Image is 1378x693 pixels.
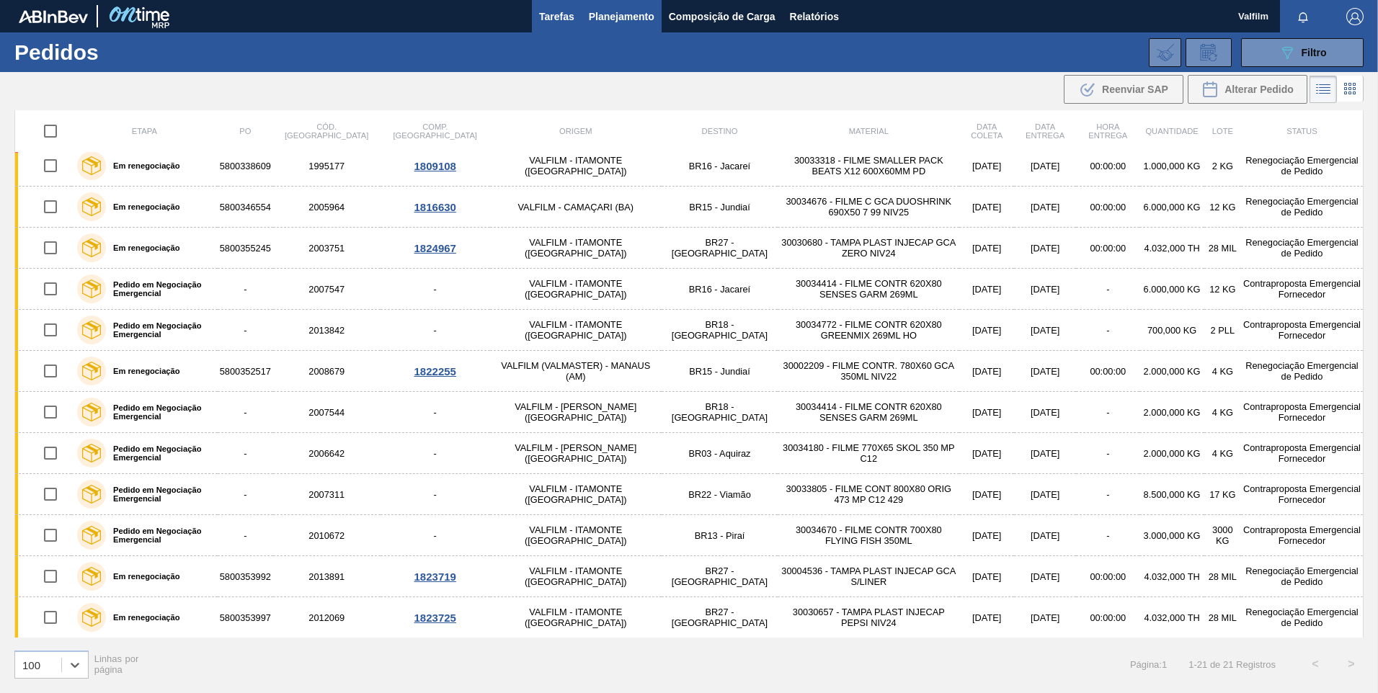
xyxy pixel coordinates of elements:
td: 2007544 [273,392,381,433]
span: Origem [559,127,592,135]
td: - [381,392,490,433]
td: 30034414 - FILME CONTR 620X80 SENSES GARM 269ML [778,392,959,433]
td: - [1076,515,1139,556]
td: VALFILM - CAMAÇARI (BA) [490,187,662,228]
td: - [1076,310,1139,351]
td: 12 KG [1204,187,1241,228]
div: Solicitação de Revisão de Pedidos [1186,38,1232,67]
td: - [381,269,490,310]
div: 1823725 [383,612,488,624]
td: 30034670 - FILME CONTR 700X80 FLYING FISH 350ML [778,515,959,556]
span: Hora Entrega [1088,122,1127,140]
td: 30002209 - FILME CONTR. 780X60 GCA 350ML NIV22 [778,351,959,392]
td: 2005964 [273,187,381,228]
td: Contraproposta Emergencial Fornecedor [1241,433,1364,474]
label: Em renegociação [106,367,180,375]
td: 30030680 - TAMPA PLAST INJECAP GCA ZERO NIV24 [778,228,959,269]
td: [DATE] [1014,228,1076,269]
td: Renegociação Emergencial de Pedido [1241,228,1364,269]
td: - [218,269,273,310]
td: 6.000,000 KG [1139,269,1204,310]
td: BR18 - [GEOGRAPHIC_DATA] [662,310,778,351]
td: 2.000,000 KG [1139,351,1204,392]
span: Etapa [132,127,157,135]
td: 2007547 [273,269,381,310]
td: 28 MIL [1204,228,1241,269]
td: 30004536 - TAMPA PLAST INJECAP GCA S/LINER [778,556,959,597]
td: Contraproposta Emergencial Fornecedor [1241,269,1364,310]
span: Cód. [GEOGRAPHIC_DATA] [285,122,368,140]
td: - [1076,269,1139,310]
div: Reenviar SAP [1064,75,1183,104]
td: VALFILM - ITAMONTE ([GEOGRAPHIC_DATA]) [490,515,662,556]
label: Em renegociação [106,572,180,581]
span: Data entrega [1026,122,1064,140]
button: Filtro [1241,38,1364,67]
td: 28 MIL [1204,597,1241,638]
td: 17 KG [1204,474,1241,515]
td: 4 KG [1204,392,1241,433]
a: Em renegociação58003552452003751VALFILM - ITAMONTE ([GEOGRAPHIC_DATA])BR27 - [GEOGRAPHIC_DATA]300... [15,228,1364,269]
td: 2012069 [273,597,381,638]
button: > [1333,646,1369,682]
td: 00:00:00 [1076,146,1139,187]
td: 30034180 - FILME 770X65 SKOL 350 MP C12 [778,433,959,474]
td: 2 PLL [1204,310,1241,351]
td: [DATE] [959,597,1014,638]
button: Notificações [1280,6,1326,27]
a: Pedido em Negociação Emergencial-2013842-VALFILM - ITAMONTE ([GEOGRAPHIC_DATA])BR18 - [GEOGRAPHIC... [15,310,1364,351]
div: Visão em Lista [1310,76,1337,103]
td: [DATE] [959,392,1014,433]
td: 30033318 - FILME SMALLER PACK BEATS X12 600X60MM PD [778,146,959,187]
td: [DATE] [959,269,1014,310]
td: BR15 - Jundiaí [662,187,778,228]
td: [DATE] [1014,433,1076,474]
span: Alterar Pedido [1224,84,1294,95]
td: 2 KG [1204,146,1241,187]
td: [DATE] [1014,556,1076,597]
td: 5800338609 [218,146,273,187]
td: - [381,433,490,474]
td: VALFILM - ITAMONTE ([GEOGRAPHIC_DATA]) [490,474,662,515]
td: [DATE] [959,474,1014,515]
a: Pedido em Negociação Emergencial-2007311-VALFILM - ITAMONTE ([GEOGRAPHIC_DATA])BR22 - Viamão30033... [15,474,1364,515]
span: Filtro [1302,47,1327,58]
div: Visão em Cards [1337,76,1364,103]
td: - [1076,392,1139,433]
td: 2.000,000 KG [1139,392,1204,433]
a: Em renegociação58003525172008679VALFILM (VALMASTER) - MANAUS (AM)BR15 - Jundiaí30002209 - FILME C... [15,351,1364,392]
td: [DATE] [959,433,1014,474]
td: 5800346554 [218,187,273,228]
a: Pedido em Negociação Emergencial-2006642-VALFILM - [PERSON_NAME] ([GEOGRAPHIC_DATA])BR03 - Aquira... [15,433,1364,474]
td: 28 MIL [1204,556,1241,597]
span: Destino [702,127,738,135]
label: Pedido em Negociação Emergencial [106,403,212,421]
td: VALFILM (VALMASTER) - MANAUS (AM) [490,351,662,392]
td: 2008679 [273,351,381,392]
button: Alterar Pedido [1188,75,1307,104]
button: < [1297,646,1333,682]
td: [DATE] [1014,310,1076,351]
td: VALFILM - ITAMONTE ([GEOGRAPHIC_DATA]) [490,597,662,638]
td: [DATE] [1014,392,1076,433]
td: VALFILM - ITAMONTE ([GEOGRAPHIC_DATA]) [490,146,662,187]
td: 2.000,000 KG [1139,433,1204,474]
td: Contraproposta Emergencial Fornecedor [1241,310,1364,351]
td: 2007311 [273,474,381,515]
td: - [218,310,273,351]
td: Renegociação Emergencial de Pedido [1241,556,1364,597]
span: Página : 1 [1130,659,1167,670]
td: 2013842 [273,310,381,351]
td: [DATE] [959,351,1014,392]
td: 4.032,000 TH [1139,228,1204,269]
td: BR15 - Jundiaí [662,351,778,392]
td: [DATE] [959,228,1014,269]
td: [DATE] [1014,269,1076,310]
td: 00:00:00 [1076,597,1139,638]
td: - [1076,474,1139,515]
div: 1809108 [383,160,488,172]
td: [DATE] [1014,187,1076,228]
td: Renegociação Emergencial de Pedido [1241,597,1364,638]
td: BR13 - Piraí [662,515,778,556]
td: [DATE] [1014,515,1076,556]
